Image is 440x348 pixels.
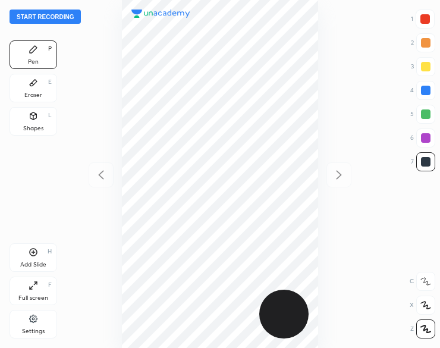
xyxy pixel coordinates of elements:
[48,46,52,52] div: P
[411,57,435,76] div: 3
[411,10,435,29] div: 1
[410,319,435,338] div: Z
[48,249,52,255] div: H
[24,92,42,98] div: Eraser
[18,295,48,301] div: Full screen
[22,328,45,334] div: Settings
[410,272,435,291] div: C
[410,81,435,100] div: 4
[411,152,435,171] div: 7
[10,10,81,24] button: Start recording
[131,10,190,18] img: logo.38c385cc.svg
[410,296,435,315] div: X
[28,59,39,65] div: Pen
[23,126,43,131] div: Shapes
[48,112,52,118] div: L
[20,262,46,268] div: Add Slide
[411,33,435,52] div: 2
[410,105,435,124] div: 5
[410,128,435,148] div: 6
[48,282,52,288] div: F
[48,79,52,85] div: E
